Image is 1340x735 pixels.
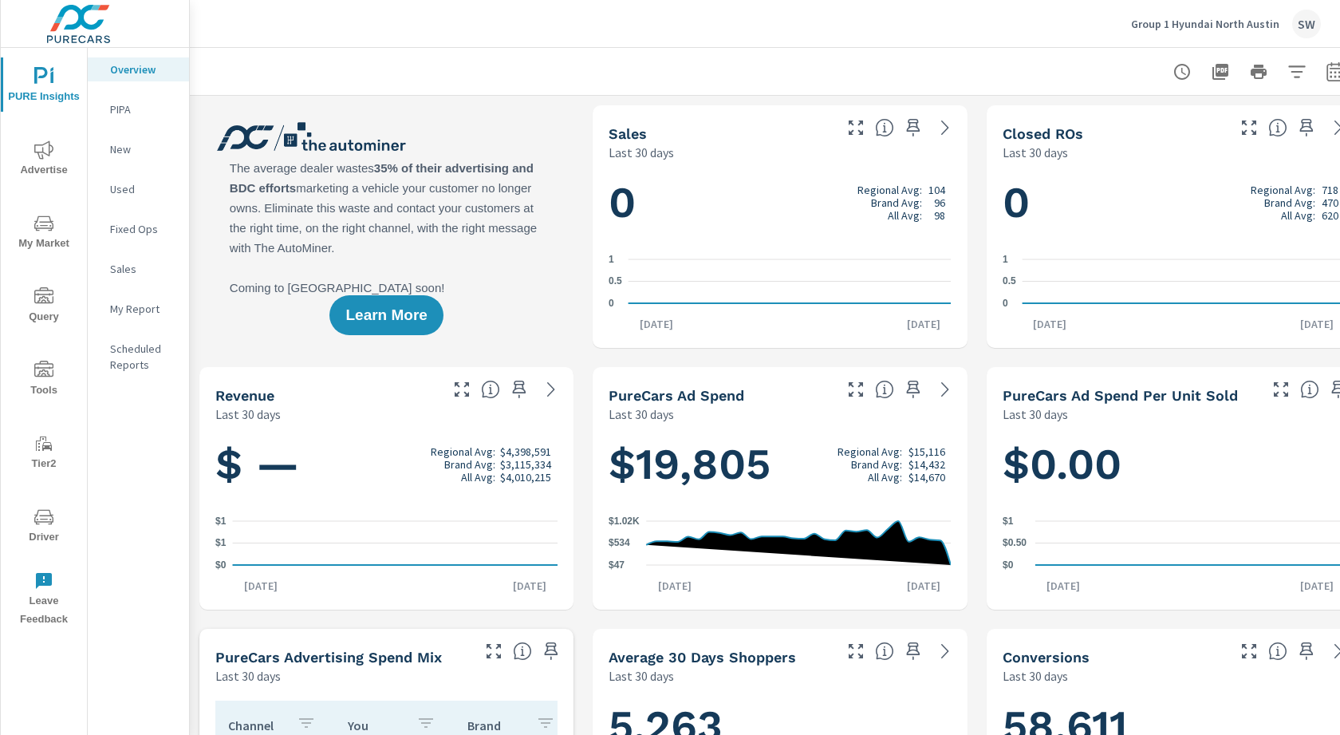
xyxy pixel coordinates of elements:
p: All Avg: [461,471,495,484]
button: Make Fullscreen [481,638,506,664]
div: nav menu [1,48,87,635]
span: Save this to your personalized report [538,638,564,664]
p: [DATE] [502,578,558,594]
span: Learn More [345,308,427,322]
text: 0.5 [1003,276,1016,287]
p: [DATE] [1035,578,1091,594]
h5: PureCars Ad Spend [609,387,744,404]
p: [DATE] [233,578,289,594]
p: Brand Avg: [444,458,495,471]
div: Sales [88,257,189,281]
div: New [88,137,189,161]
p: Last 30 days [1003,143,1068,162]
span: My Market [6,214,82,253]
p: Regional Avg: [431,445,495,458]
p: New [110,141,176,157]
text: $1 [1003,516,1014,527]
p: Brand [467,717,523,733]
p: $14,432 [908,458,945,471]
span: A rolling 30 day total of daily Shoppers on the dealership website, averaged over the selected da... [875,642,894,661]
span: PURE Insights [6,67,82,106]
p: Brand Avg: [1264,196,1315,209]
button: "Export Report to PDF" [1204,56,1236,88]
p: All Avg: [868,471,902,484]
h5: Average 30 Days Shoppers [609,649,796,666]
button: Print Report [1243,56,1275,88]
button: Apply Filters [1281,56,1313,88]
text: $1 [215,516,227,527]
button: Make Fullscreen [1268,377,1294,402]
p: $14,670 [908,471,945,484]
text: $1.02K [609,516,640,527]
p: $15,116 [908,445,945,458]
p: [DATE] [896,578,952,594]
p: All Avg: [1281,209,1315,222]
span: Total cost of media for all PureCars channels for the selected dealership group over the selected... [875,380,894,399]
button: Learn More [329,295,443,335]
p: [DATE] [1022,316,1078,332]
p: Last 30 days [215,405,281,424]
text: $47 [609,559,625,571]
button: Make Fullscreen [1236,115,1262,140]
span: Driver [6,508,82,547]
h1: $19,805 [609,437,951,492]
text: 1 [1003,254,1008,265]
h5: Revenue [215,387,274,404]
button: Make Fullscreen [449,377,475,402]
p: [DATE] [896,316,952,332]
span: Number of Repair Orders Closed by the selected dealership group over the selected time range. [So... [1268,118,1287,137]
p: Regional Avg: [837,445,902,458]
text: 0.5 [609,276,622,287]
p: Channel [228,717,284,733]
h5: Sales [609,125,647,142]
p: [DATE] [629,316,684,332]
text: 0 [1003,298,1008,309]
p: 718 [1322,184,1338,196]
p: [DATE] [647,578,703,594]
p: Last 30 days [1003,405,1068,424]
span: Average cost of advertising per each vehicle sold at the dealer over the selected date range. The... [1300,380,1319,399]
p: All Avg: [888,209,922,222]
div: Used [88,177,189,201]
p: Sales [110,261,176,277]
p: PIPA [110,101,176,117]
p: 98 [934,209,945,222]
span: Number of vehicles sold by the dealership over the selected date range. [Source: This data is sou... [875,118,894,137]
h5: PureCars Advertising Spend Mix [215,649,442,666]
span: Save this to your personalized report [1294,115,1319,140]
p: Last 30 days [215,666,281,686]
p: Used [110,181,176,197]
span: Advertise [6,140,82,180]
p: Fixed Ops [110,221,176,237]
span: Save this to your personalized report [901,115,926,140]
p: Last 30 days [609,666,674,686]
p: My Report [110,301,176,317]
text: $0 [215,559,227,571]
p: 104 [928,184,945,196]
a: See more details in report [538,377,564,402]
span: The number of dealer-specified goals completed by a visitor. [Source: This data is provided by th... [1268,642,1287,661]
span: Save this to your personalized report [1294,638,1319,664]
button: Make Fullscreen [843,638,869,664]
div: Scheduled Reports [88,337,189,377]
a: See more details in report [932,638,958,664]
p: 470 [1322,196,1338,209]
div: Fixed Ops [88,217,189,241]
h5: Closed ROs [1003,125,1083,142]
div: Overview [88,57,189,81]
div: My Report [88,297,189,321]
span: Total sales revenue over the selected date range. [Source: This data is sourced from the dealer’s... [481,380,500,399]
p: Last 30 days [609,405,674,424]
span: Save this to your personalized report [901,377,926,402]
p: $4,010,215 [500,471,551,484]
span: Save this to your personalized report [901,638,926,664]
p: Regional Avg: [857,184,922,196]
a: See more details in report [932,377,958,402]
text: $0.50 [1003,538,1027,549]
p: You [348,717,404,733]
text: 0 [609,298,614,309]
button: Make Fullscreen [1236,638,1262,664]
p: Last 30 days [609,143,674,162]
text: $0 [1003,559,1014,571]
p: Last 30 days [1003,666,1068,686]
